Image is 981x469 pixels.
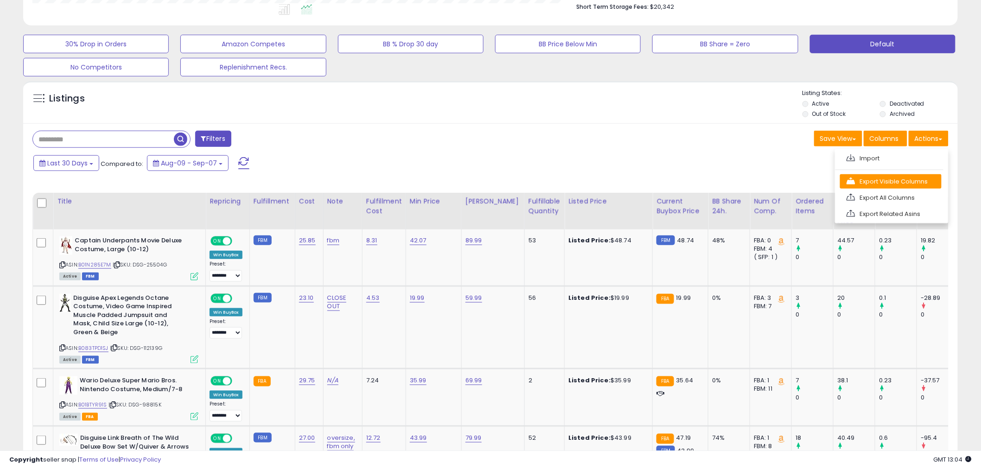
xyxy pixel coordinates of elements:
[568,196,649,206] div: Listed Price
[837,294,875,302] div: 20
[210,251,242,259] div: Win BuyBox
[879,434,917,442] div: 0.6
[796,311,833,319] div: 0
[568,376,611,385] b: Listed Price:
[82,356,99,364] span: FBM
[59,294,198,362] div: ASIN:
[211,435,223,443] span: ON
[677,236,694,245] span: 48.74
[338,35,484,53] button: BB % Drop 30 day
[879,253,917,261] div: 0
[410,376,427,385] a: 35.99
[80,434,193,462] b: Disguise Link Breath of The Wild Deluxe Bow Set W/Quiver & Arrows Costume Accessory, No Size
[410,236,427,245] a: 42.07
[890,110,915,118] label: Archived
[796,196,829,216] div: Ordered Items
[837,393,875,402] div: 0
[23,58,169,76] button: No Competitors
[796,294,833,302] div: 3
[254,293,272,303] small: FBM
[656,376,674,387] small: FBA
[837,236,875,245] div: 44.57
[110,344,162,352] span: | SKU: DSG-112139G
[754,434,784,442] div: FBA: 1
[327,236,339,245] a: fbm
[837,311,875,319] div: 0
[837,253,875,261] div: 0
[656,196,704,216] div: Current Buybox Price
[59,413,81,421] span: All listings currently available for purchase on Amazon
[59,376,77,395] img: 41JijXwNLBL._SL40_.jpg
[49,92,85,105] h5: Listings
[650,2,674,11] span: $20,342
[879,236,917,245] div: 0.23
[529,434,557,442] div: 52
[837,434,875,442] div: 40.49
[656,294,674,304] small: FBA
[754,245,784,253] div: FBM: 4
[754,196,788,216] div: Num of Comp.
[366,433,381,443] a: 12.72
[327,196,358,206] div: Note
[921,311,960,319] div: 0
[812,100,829,108] label: Active
[934,455,972,464] span: 2025-10-8 13:04 GMT
[211,377,223,385] span: ON
[254,433,272,443] small: FBM
[754,294,784,302] div: FBA: 3
[568,294,645,302] div: $19.99
[796,236,833,245] div: 7
[712,196,746,216] div: BB Share 24h.
[712,236,743,245] div: 48%
[568,376,645,385] div: $35.99
[754,236,784,245] div: FBA: 0
[366,293,380,303] a: 4.53
[210,401,242,422] div: Preset:
[864,131,907,146] button: Columns
[231,294,246,302] span: OFF
[47,158,88,168] span: Last 30 Days
[754,302,784,311] div: FBM: 7
[366,236,377,245] a: 8.31
[465,376,482,385] a: 69.99
[327,376,338,385] a: N/A
[879,294,917,302] div: 0.1
[161,158,217,168] span: Aug-09 - Sep-07
[195,131,231,147] button: Filters
[410,433,427,443] a: 43.99
[656,434,674,444] small: FBA
[254,196,291,206] div: Fulfillment
[921,393,960,402] div: 0
[73,294,186,339] b: Disguise Apex Legends Octane Costume, Video Game Inspired Muscle Padded Jumpsuit and Mask, Child ...
[147,155,229,171] button: Aug-09 - Sep-07
[210,318,242,339] div: Preset:
[814,131,862,146] button: Save View
[712,376,743,385] div: 0%
[210,261,242,282] div: Preset:
[299,293,314,303] a: 23.10
[366,376,399,385] div: 7.24
[568,433,611,442] b: Listed Price:
[59,356,81,364] span: All listings currently available for purchase on Amazon
[796,434,833,442] div: 18
[59,294,71,312] img: 41M3u9-4FSL._SL40_.jpg
[78,261,111,269] a: B01N285E7M
[78,401,107,409] a: B01BTYR91S
[327,293,347,311] a: CLOSE OUT
[576,3,649,11] b: Short Term Storage Fees:
[410,293,425,303] a: 19.99
[180,58,326,76] button: Replenishment Recs.
[879,376,917,385] div: 0.23
[568,293,611,302] b: Listed Price:
[840,207,942,221] a: Export Related Asins
[529,236,557,245] div: 53
[568,236,645,245] div: $48.74
[9,456,161,464] div: seller snap | |
[529,196,561,216] div: Fulfillable Quantity
[652,35,798,53] button: BB Share = Zero
[78,344,108,352] a: B083TPD1SJ
[210,391,242,399] div: Win BuyBox
[796,376,833,385] div: 7
[837,196,871,226] div: Avg Selling Price
[796,253,833,261] div: 0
